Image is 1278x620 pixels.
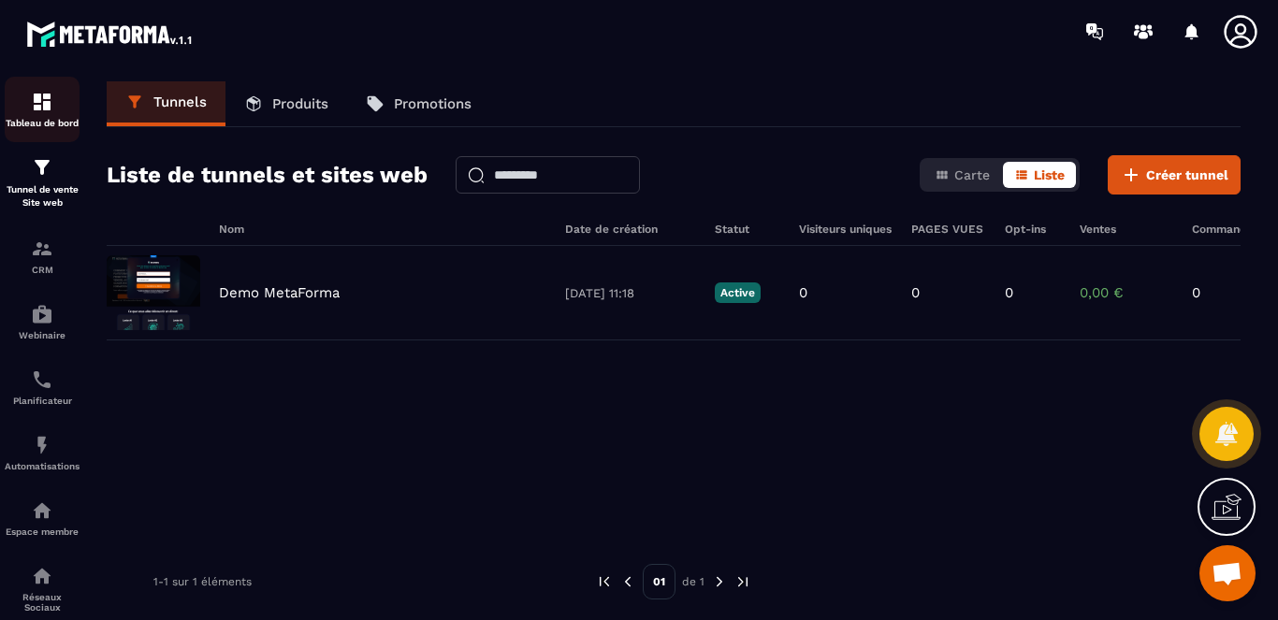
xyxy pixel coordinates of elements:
p: Promotions [394,95,472,112]
span: Liste [1034,167,1065,182]
h6: Opt-ins [1005,223,1061,236]
a: automationsautomationsWebinaire [5,289,80,354]
a: Promotions [347,81,490,126]
p: Produits [272,95,328,112]
p: 0 [799,284,807,301]
img: automations [31,434,53,456]
img: formation [31,91,53,113]
img: social-network [31,565,53,587]
img: prev [619,573,636,590]
p: 0 [911,284,920,301]
button: Carte [923,162,1001,188]
p: 1-1 sur 1 éléments [153,575,252,588]
p: Planificateur [5,396,80,406]
a: formationformationCRM [5,223,80,289]
img: formation [31,156,53,179]
a: automationsautomationsAutomatisations [5,420,80,485]
p: 0 [1192,284,1248,301]
a: formationformationTunnel de vente Site web [5,142,80,223]
p: Demo MetaForma [219,284,340,301]
p: Automatisations [5,461,80,471]
h6: PAGES VUES [911,223,986,236]
p: 0 [1005,284,1013,301]
p: Tableau de bord [5,118,80,128]
a: automationsautomationsEspace membre [5,485,80,551]
p: Webinaire [5,330,80,340]
img: next [734,573,751,590]
a: schedulerschedulerPlanificateur [5,354,80,420]
h2: Liste de tunnels et sites web [107,156,428,194]
p: CRM [5,265,80,275]
p: 0,00 € [1080,284,1173,301]
p: 01 [643,564,675,599]
p: Tunnels [153,94,207,110]
div: Ouvrir le chat [1199,545,1256,601]
p: [DATE] 11:18 [565,286,696,300]
h6: Visiteurs uniques [799,223,893,236]
img: automations [31,303,53,325]
h6: Ventes [1080,223,1173,236]
img: formation [31,238,53,260]
span: Créer tunnel [1146,166,1228,184]
a: Tunnels [107,81,225,126]
p: Tunnel de vente Site web [5,183,80,209]
a: Produits [225,81,347,126]
h6: Statut [715,223,780,236]
button: Créer tunnel [1108,155,1241,195]
img: scheduler [31,368,53,391]
img: prev [596,573,613,590]
p: Réseaux Sociaux [5,592,80,613]
button: Liste [1003,162,1076,188]
img: logo [26,17,195,50]
h6: Commandes [1192,223,1259,236]
p: Espace membre [5,526,80,537]
a: formationformationTableau de bord [5,77,80,142]
img: next [711,573,728,590]
h6: Date de création [565,223,696,236]
img: image [107,255,200,330]
img: automations [31,499,53,522]
h6: Nom [219,223,546,236]
span: Carte [954,167,990,182]
p: de 1 [682,574,704,589]
p: Active [715,282,761,303]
